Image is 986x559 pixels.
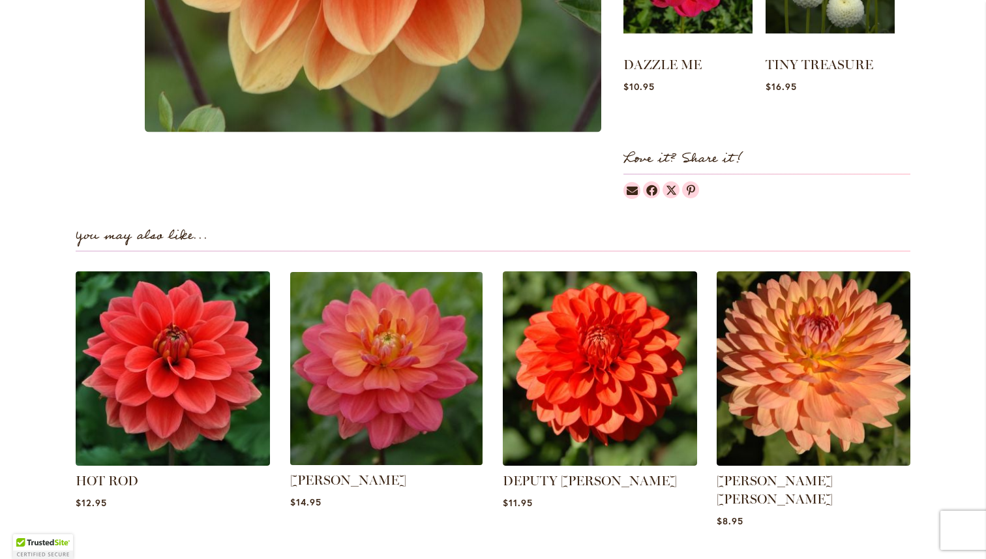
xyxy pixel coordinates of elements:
a: HOT ROD [76,456,270,468]
img: GABRIELLE MARIE [717,271,911,466]
a: Dahlias on Pinterest [682,181,699,198]
img: DEPUTY BOB [503,271,697,466]
a: DEPUTY [PERSON_NAME] [503,473,677,489]
img: HOT ROD [76,271,270,466]
a: HOT ROD [76,473,138,489]
span: $10.95 [623,80,655,93]
a: GABRIELLE MARIE [717,456,911,468]
a: DEPUTY BOB [503,456,697,468]
span: $14.95 [290,496,321,508]
strong: You may also like... [76,225,208,247]
span: $12.95 [76,496,107,509]
span: $11.95 [503,496,533,509]
strong: Love it? Share it! [623,148,743,170]
a: [PERSON_NAME] [290,472,406,488]
a: TINY TREASURE [766,57,873,72]
img: LORA ASHLEY [285,267,487,470]
span: $16.95 [766,80,797,93]
a: [PERSON_NAME] [PERSON_NAME] [717,473,833,507]
a: Dahlias on Twitter [663,181,680,198]
a: LORA ASHLEY [290,455,483,468]
iframe: Launch Accessibility Center [10,513,46,549]
a: Dahlias on Facebook [643,181,660,198]
a: DAZZLE ME [623,57,702,72]
span: $8.95 [717,515,743,527]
